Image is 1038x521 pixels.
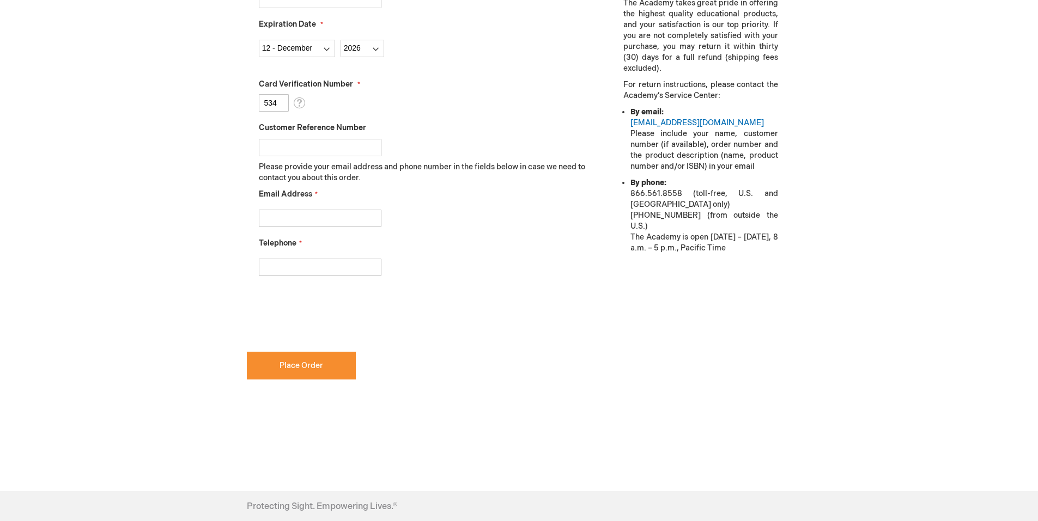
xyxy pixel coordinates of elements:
[247,502,397,512] h4: Protecting Sight. Empowering Lives.®
[259,123,366,132] span: Customer Reference Number
[630,118,764,127] a: [EMAIL_ADDRESS][DOMAIN_NAME]
[630,178,666,187] strong: By phone:
[630,107,664,117] strong: By email:
[623,79,778,101] p: For return instructions, please contact the Academy’s Service Center:
[247,293,412,336] iframe: reCAPTCHA
[630,107,778,172] li: Please include your name, customer number (if available), order number and the product descriptio...
[247,352,356,379] button: Place Order
[280,361,323,370] span: Place Order
[259,238,296,248] span: Telephone
[630,177,778,254] li: 866.561.8558 (toll-free, U.S. and [GEOGRAPHIC_DATA] only) [PHONE_NUMBER] (from outside the U.S.) ...
[259,189,312,199] span: Email Address
[259,162,594,183] p: Please provide your email address and phone number in the fields below in case we need to contact...
[259,94,289,112] input: Card Verification Number
[259,20,316,29] span: Expiration Date
[259,79,353,89] span: Card Verification Number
